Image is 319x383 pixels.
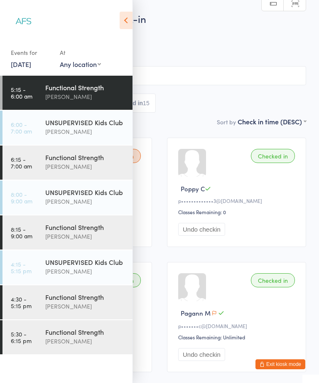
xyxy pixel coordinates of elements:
div: At [60,46,101,59]
div: [PERSON_NAME] [45,92,125,101]
div: [PERSON_NAME] [45,197,125,206]
div: Checked in [251,149,295,163]
time: 5:15 - 6:00 am [11,86,32,99]
div: Classes Remaining: 0 [178,208,297,215]
div: Any location [60,59,101,69]
span: [DATE] 5:15am [13,30,293,38]
a: 4:30 -5:15 pmFunctional Strength[PERSON_NAME] [2,285,133,319]
div: Checked in [251,273,295,287]
div: [PERSON_NAME] [45,301,125,311]
time: 4:15 - 5:15 pm [11,261,32,274]
div: Functional Strength [45,83,125,92]
div: Events for [11,46,52,59]
time: 8:15 - 9:00 am [11,226,32,239]
time: 8:00 - 9:00 am [11,191,32,204]
a: 5:30 -6:15 pmFunctional Strength[PERSON_NAME] [2,320,133,354]
input: Search [13,66,306,85]
img: Align Fitness Studio [8,6,39,37]
div: p•••••••••••••3@[DOMAIN_NAME] [178,197,297,204]
div: Functional Strength [45,153,125,162]
button: Undo checkin [178,223,225,236]
span: Pagann M [181,309,211,317]
a: 4:15 -5:15 pmUNSUPERVISED Kids Club[PERSON_NAME] [2,250,133,284]
div: [PERSON_NAME] [45,336,125,346]
button: Undo checkin [178,348,225,361]
span: [PERSON_NAME] [13,38,293,46]
a: 6:00 -7:00 amUNSUPERVISED Kids Club[PERSON_NAME] [2,111,133,145]
time: 6:15 - 7:00 am [11,156,32,169]
div: UNSUPERVISED Kids Club [45,118,125,127]
div: [PERSON_NAME] [45,267,125,276]
label: Sort by [217,118,236,126]
a: 6:15 -7:00 amFunctional Strength[PERSON_NAME] [2,146,133,180]
time: 5:30 - 6:15 pm [11,331,32,344]
span: Poppy C [181,184,205,193]
time: 6:00 - 7:00 am [11,121,32,134]
div: Functional Strength [45,292,125,301]
a: 5:15 -6:00 amFunctional Strength[PERSON_NAME] [2,76,133,110]
div: UNSUPERVISED Kids Club [45,257,125,267]
time: 4:30 - 5:15 pm [11,296,32,309]
a: 8:15 -9:00 amFunctional Strength[PERSON_NAME] [2,215,133,250]
button: Exit kiosk mode [255,359,305,369]
h2: Functional Strength Check-in [13,12,306,25]
div: [PERSON_NAME] [45,232,125,241]
div: 15 [143,100,150,106]
a: 8:00 -9:00 amUNSUPERVISED Kids Club[PERSON_NAME] [2,180,133,215]
div: p•••••••c@[DOMAIN_NAME] [178,322,297,329]
div: Functional Strength [45,327,125,336]
div: UNSUPERVISED Kids Club [45,188,125,197]
div: [PERSON_NAME] [45,127,125,136]
div: Check in time (DESC) [238,117,306,126]
a: [DATE] [11,59,31,69]
div: Classes Remaining: Unlimited [178,334,297,341]
div: Functional Strength [45,222,125,232]
span: Gym Floor [13,46,306,54]
div: [PERSON_NAME] [45,162,125,171]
